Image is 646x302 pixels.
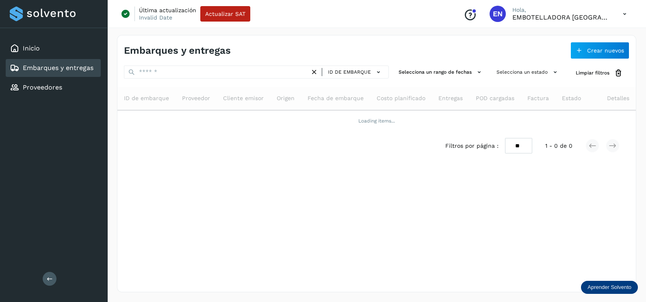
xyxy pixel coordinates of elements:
[607,94,629,103] span: Detalles
[395,66,487,79] button: Selecciona un rango de fechas
[6,39,101,57] div: Inicio
[200,6,250,22] button: Actualizar SAT
[476,94,514,103] span: POD cargadas
[438,94,463,103] span: Entregas
[277,94,295,103] span: Origen
[182,94,210,103] span: Proveedor
[23,44,40,52] a: Inicio
[576,69,609,77] span: Limpiar filtros
[587,48,624,53] span: Crear nuevos
[328,68,371,76] span: ID de embarque
[512,13,610,21] p: EMBOTELLADORA NIAGARA DE MEXICO
[570,42,629,59] button: Crear nuevos
[6,79,101,96] div: Proveedores
[325,66,385,78] button: ID de embarque
[6,59,101,77] div: Embarques y entregas
[493,66,563,79] button: Selecciona un estado
[545,142,572,150] span: 1 - 0 de 0
[587,284,631,291] p: Aprender Solvento
[117,110,636,131] td: Loading items...
[377,94,425,103] span: Costo planificado
[569,66,629,81] button: Limpiar filtros
[23,83,62,91] a: Proveedores
[205,11,245,17] span: Actualizar SAT
[124,94,169,103] span: ID de embarque
[308,94,364,103] span: Fecha de embarque
[124,45,231,57] h4: Embarques y entregas
[223,94,264,103] span: Cliente emisor
[23,64,93,72] a: Embarques y entregas
[581,281,638,294] div: Aprender Solvento
[445,142,499,150] span: Filtros por página :
[527,94,549,103] span: Factura
[139,7,196,14] p: Última actualización
[139,14,172,21] p: Invalid Date
[512,7,610,13] p: Hola,
[562,94,581,103] span: Estado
